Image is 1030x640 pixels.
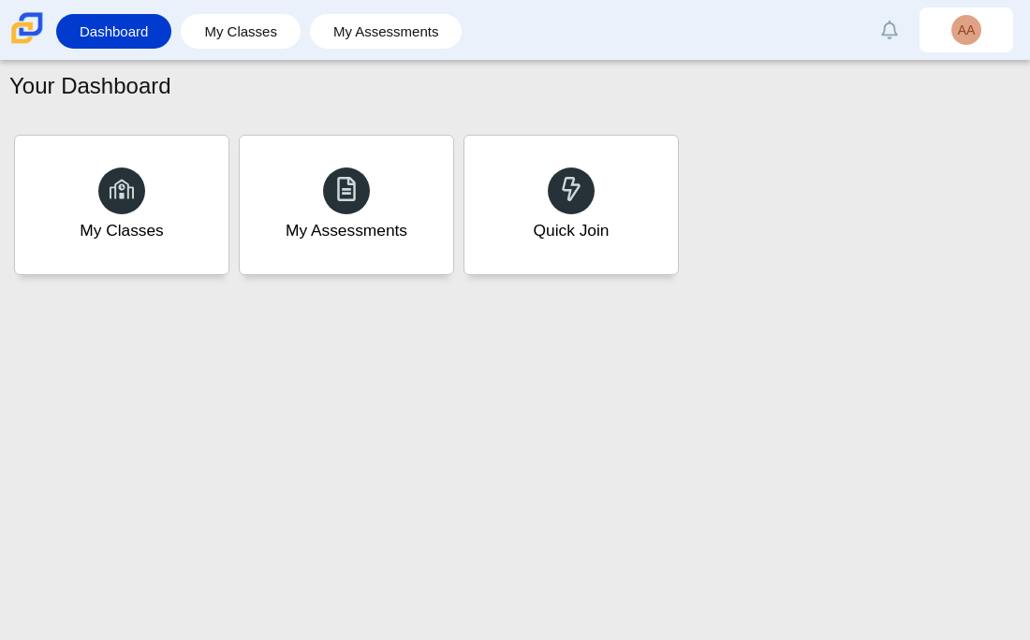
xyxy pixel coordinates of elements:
[319,14,453,49] a: My Assessments
[239,135,454,275] a: My Assessments
[66,14,162,49] a: Dashboard
[9,70,171,102] h1: Your Dashboard
[920,7,1013,52] a: AA
[190,14,291,49] a: My Classes
[463,135,679,275] a: Quick Join
[7,8,47,48] img: Carmen School of Science & Technology
[958,23,976,36] span: AA
[286,219,407,242] div: My Assessments
[7,35,47,51] a: Carmen School of Science & Technology
[869,9,910,51] a: Alerts
[534,219,610,242] div: Quick Join
[80,219,164,242] div: My Classes
[14,135,229,275] a: My Classes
